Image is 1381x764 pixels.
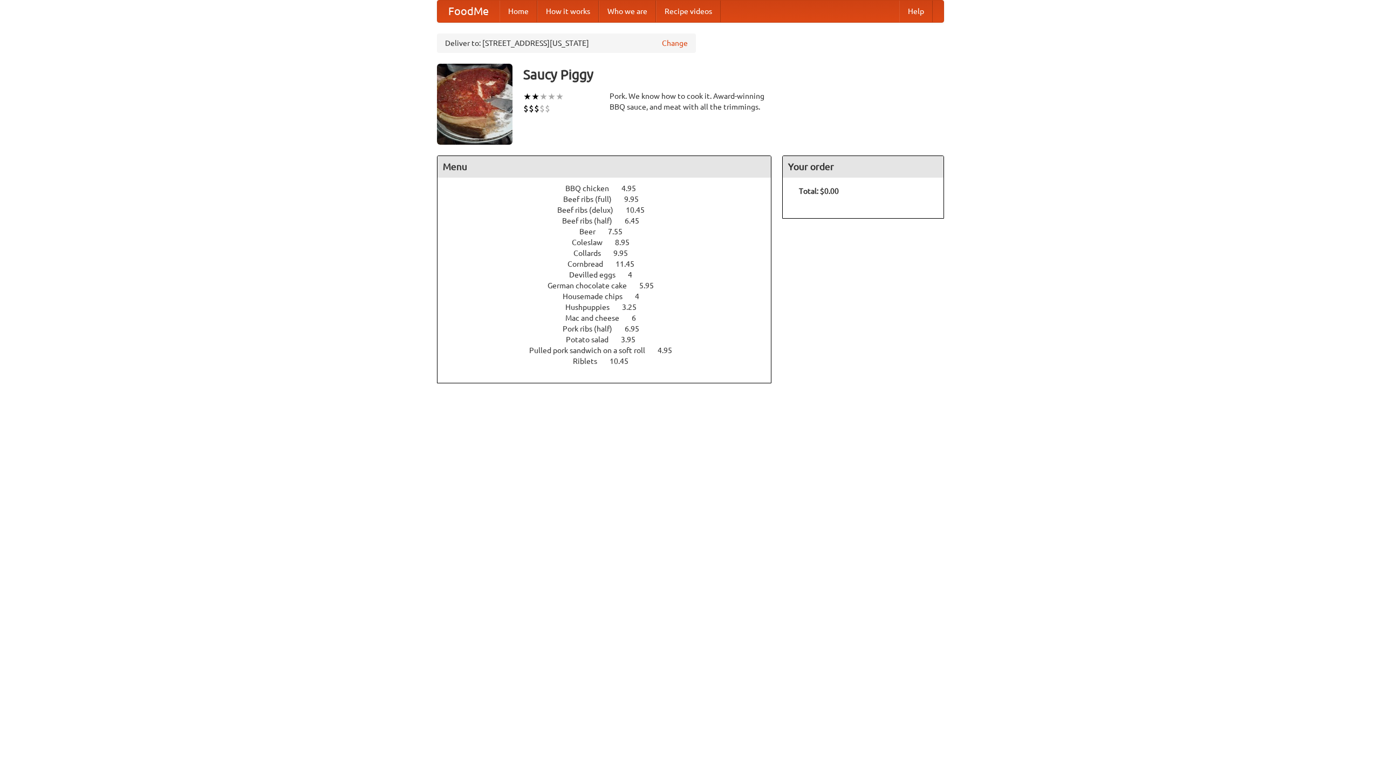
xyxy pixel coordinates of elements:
li: $ [523,103,529,114]
a: Home [500,1,537,22]
li: $ [534,103,539,114]
div: Deliver to: [STREET_ADDRESS][US_STATE] [437,33,696,53]
span: 11.45 [616,260,645,268]
a: Pork ribs (half) 6.95 [563,324,659,333]
span: 4.95 [621,184,647,193]
a: Beef ribs (half) 6.45 [562,217,659,225]
span: Hushpuppies [565,303,620,312]
li: $ [539,103,545,114]
h4: Your order [783,156,944,178]
li: ★ [539,91,548,103]
a: Riblets 10.45 [573,357,648,366]
span: Beef ribs (delux) [557,206,624,214]
img: angular.jpg [437,64,512,145]
li: ★ [531,91,539,103]
a: Mac and cheese 6 [565,314,656,322]
li: $ [529,103,534,114]
span: 3.25 [622,303,647,312]
li: ★ [556,91,564,103]
a: BBQ chicken 4.95 [565,184,656,193]
span: Coleslaw [572,238,613,247]
div: Pork. We know how to cook it. Award-winning BBQ sauce, and meat with all the trimmings. [610,91,771,112]
b: Total: $0.00 [799,187,839,195]
a: Beef ribs (delux) 10.45 [557,206,665,214]
span: Mac and cheese [565,314,630,322]
li: $ [545,103,550,114]
span: Devilled eggs [569,271,626,279]
span: 4 [635,292,650,301]
a: Collards 9.95 [573,249,648,258]
span: German chocolate cake [548,281,638,290]
span: 6.95 [625,324,650,333]
h3: Saucy Piggy [523,64,944,85]
a: Housemade chips 4 [563,292,659,301]
span: Housemade chips [563,292,633,301]
span: 10.45 [610,357,639,366]
span: 9.95 [613,249,639,258]
a: Hushpuppies 3.25 [565,303,657,312]
span: Beer [579,227,606,236]
span: 4.95 [658,346,683,355]
a: Help [899,1,933,22]
span: 6.45 [625,217,650,225]
a: Cornbread 11.45 [568,260,654,268]
span: Cornbread [568,260,614,268]
span: Beef ribs (half) [562,217,623,225]
a: Beef ribs (full) 9.95 [563,195,659,204]
span: 4 [628,271,643,279]
span: 7.55 [608,227,633,236]
span: Potato salad [566,335,619,344]
a: Pulled pork sandwich on a soft roll 4.95 [529,346,692,355]
a: Potato salad 3.95 [566,335,655,344]
span: 6 [632,314,647,322]
span: 9.95 [624,195,650,204]
span: Pork ribs (half) [563,324,623,333]
span: 5.95 [639,281,665,290]
span: 8.95 [615,238,640,247]
span: 10.45 [626,206,655,214]
a: Change [662,38,688,49]
a: FoodMe [437,1,500,22]
span: Pulled pork sandwich on a soft roll [529,346,656,355]
a: Recipe videos [656,1,721,22]
a: Coleslaw 8.95 [572,238,650,247]
h4: Menu [437,156,771,178]
a: Who we are [599,1,656,22]
li: ★ [548,91,556,103]
a: Beer 7.55 [579,227,642,236]
a: How it works [537,1,599,22]
span: Riblets [573,357,608,366]
span: Collards [573,249,612,258]
li: ★ [523,91,531,103]
span: BBQ chicken [565,184,620,193]
a: Devilled eggs 4 [569,271,652,279]
a: German chocolate cake 5.95 [548,281,674,290]
span: 3.95 [621,335,646,344]
span: Beef ribs (full) [563,195,623,204]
